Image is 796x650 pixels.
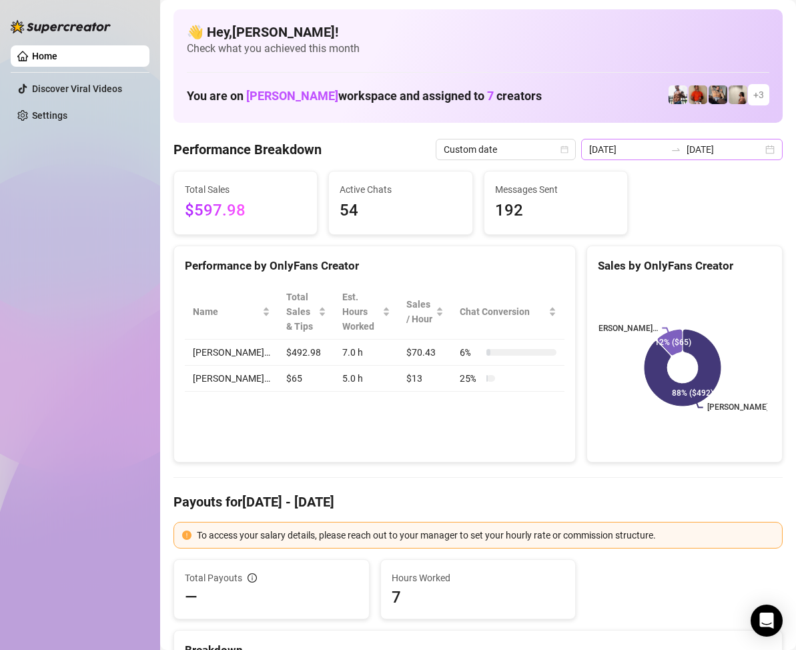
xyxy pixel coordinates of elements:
text: [PERSON_NAME]… [707,403,774,412]
img: Justin [689,85,707,104]
a: Settings [32,110,67,121]
span: to [671,144,681,155]
span: Hours Worked [392,571,565,585]
td: 7.0 h [334,340,398,366]
img: George [709,85,727,104]
span: + 3 [753,87,764,102]
div: Performance by OnlyFans Creator [185,257,564,275]
span: Name [193,304,260,319]
span: 54 [340,198,461,224]
span: 7 [487,89,494,103]
div: Open Intercom Messenger [751,605,783,637]
span: 25 % [460,371,481,386]
div: Est. Hours Worked [342,290,379,334]
span: 192 [495,198,617,224]
span: Messages Sent [495,182,617,197]
a: Home [32,51,57,61]
td: $70.43 [398,340,452,366]
h4: Performance Breakdown [173,140,322,159]
span: calendar [560,145,568,153]
div: To access your salary details, please reach out to your manager to set your hourly rate or commis... [197,528,774,543]
input: End date [687,142,763,157]
span: Active Chats [340,182,461,197]
span: Sales / Hour [406,297,434,326]
div: Sales by OnlyFans Creator [598,257,771,275]
span: Chat Conversion [460,304,546,319]
span: Check what you achieved this month [187,41,769,56]
h4: 👋 Hey, [PERSON_NAME] ! [187,23,769,41]
span: $597.98 [185,198,306,224]
span: Total Sales & Tips [286,290,316,334]
h4: Payouts for [DATE] - [DATE] [173,493,783,511]
img: Ralphy [729,85,747,104]
span: 7 [392,587,565,608]
th: Total Sales & Tips [278,284,334,340]
span: exclamation-circle [182,531,191,540]
th: Name [185,284,278,340]
span: [PERSON_NAME] [246,89,338,103]
img: JUSTIN [669,85,687,104]
td: [PERSON_NAME]… [185,366,278,392]
input: Start date [589,142,665,157]
span: Total Payouts [185,571,242,585]
td: $13 [398,366,452,392]
td: [PERSON_NAME]… [185,340,278,366]
span: Total Sales [185,182,306,197]
td: 5.0 h [334,366,398,392]
span: info-circle [248,573,257,583]
span: Custom date [444,139,568,159]
td: $492.98 [278,340,334,366]
span: 6 % [460,345,481,360]
th: Sales / Hour [398,284,452,340]
text: [PERSON_NAME]… [592,324,659,333]
span: swap-right [671,144,681,155]
span: — [185,587,197,608]
th: Chat Conversion [452,284,564,340]
h1: You are on workspace and assigned to creators [187,89,542,103]
td: $65 [278,366,334,392]
a: Discover Viral Videos [32,83,122,94]
img: logo-BBDzfeDw.svg [11,20,111,33]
